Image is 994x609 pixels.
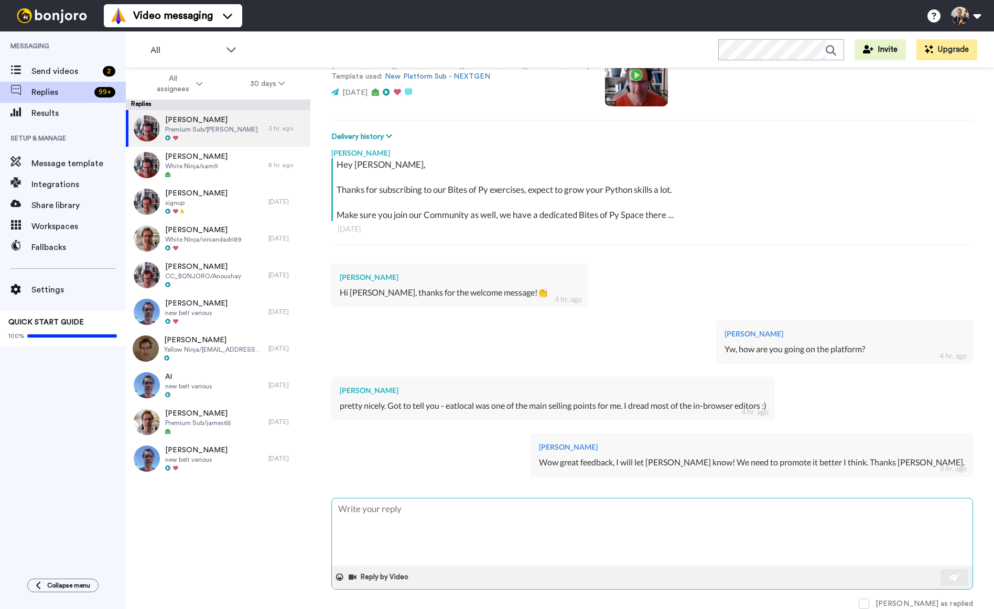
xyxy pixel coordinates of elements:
[31,199,126,212] span: Share library
[338,224,967,234] div: [DATE]
[134,225,160,252] img: d1d50f06-ae92-4189-b9cd-17a6ab2c872c-thumb.jpg
[939,351,967,361] div: 4 hr. ago
[126,367,310,404] a: Alnew belt various[DATE]
[165,199,228,207] span: signup
[152,73,194,94] span: All assignees
[31,220,126,233] span: Workspaces
[165,382,212,390] span: new belt various
[134,115,160,142] img: 3bc4fa69-c9ed-472d-a0cc-16086dff46d1-thumb.jpg
[165,262,241,272] span: [PERSON_NAME]
[134,262,160,288] img: c77b8c34-0ae7-428d-9ddc-7ba8bfb5b8cc-thumb.jpg
[268,271,305,279] div: [DATE]
[340,385,766,396] div: [PERSON_NAME]
[855,39,906,60] button: Invite
[331,143,973,158] div: [PERSON_NAME]
[165,272,241,280] span: CC_BONJORO/Anoushay
[165,419,231,427] span: Premium Sub/james65
[31,157,126,170] span: Message template
[134,409,160,435] img: 548f08b9-2fd5-43fe-8916-afcc7ef314e1-thumb.jpg
[126,293,310,330] a: [PERSON_NAME]new belt various[DATE]
[94,87,115,97] div: 99 +
[741,407,769,417] div: 4 hr. ago
[134,445,160,472] img: 5c65533e-4c9f-40a4-973f-5562398c4f2d-thumb.jpg
[165,225,242,235] span: [PERSON_NAME]
[165,162,228,170] span: White Ninja/sam9
[126,220,310,257] a: [PERSON_NAME]White Ninja/viniandadri89[DATE]
[340,272,580,282] div: [PERSON_NAME]
[331,131,395,143] button: Delivery history
[31,284,126,296] span: Settings
[268,308,305,316] div: [DATE]
[165,235,242,244] span: White Ninja/viniandadri89
[126,404,310,440] a: [PERSON_NAME]Premium Sub/james65[DATE]
[539,456,965,469] div: Wow great feedback, I will let [PERSON_NAME] know! We need to promote it better I think. Thanks [...
[128,69,226,99] button: All assignees
[8,332,25,340] span: 100%
[725,329,965,339] div: [PERSON_NAME]
[385,73,490,80] a: New Platform Sub - NEXTGEN
[165,408,231,419] span: [PERSON_NAME]
[164,345,263,354] span: Yellow Ninja/[EMAIL_ADDRESS][DOMAIN_NAME]
[165,298,228,309] span: [PERSON_NAME]
[133,335,159,362] img: a9bf945d-61f4-4b59-8a8b-c3706c452e4d-thumb.jpg
[126,257,310,293] a: [PERSON_NAME]CC_BONJORO/Anoushay[DATE]
[126,100,310,110] div: Replies
[268,381,305,389] div: [DATE]
[165,309,228,317] span: new belt various
[165,455,228,464] span: new belt various
[268,234,305,243] div: [DATE]
[134,152,160,178] img: 39bf2859-18cd-408e-a736-e47ab30efbe0-thumb.jpg
[268,198,305,206] div: [DATE]
[27,579,99,592] button: Collapse menu
[126,330,310,367] a: [PERSON_NAME]Yellow Ninja/[EMAIL_ADDRESS][DOMAIN_NAME][DATE]
[110,7,127,24] img: vm-color.svg
[539,442,965,452] div: [PERSON_NAME]
[876,599,973,609] div: [PERSON_NAME] as replied
[47,581,90,590] span: Collapse menu
[134,189,160,215] img: d7ff3949-12ae-4579-97f4-e7c1c2f62a32-thumb.jpg
[165,372,212,382] span: Al
[268,344,305,353] div: [DATE]
[268,418,305,426] div: [DATE]
[337,158,970,221] div: Hey [PERSON_NAME], Thanks for subscribing to our Bites of Py exercises, expect to grow your Pytho...
[340,400,766,412] div: pretty nicely. Got to tell you - eatlocal was one of the main selling points for me. I dread most...
[31,107,126,119] span: Results
[331,60,589,82] p: [PERSON_NAME][EMAIL_ADDRESS][PERSON_NAME][DOMAIN_NAME] Template used:
[165,188,228,199] span: [PERSON_NAME]
[165,115,258,125] span: [PERSON_NAME]
[165,151,228,162] span: [PERSON_NAME]
[725,343,965,355] div: Yw, how are you going on the platform?
[31,178,126,191] span: Integrations
[126,147,310,183] a: [PERSON_NAME]White Ninja/sam98 hr. ago
[103,66,115,77] div: 2
[165,445,228,455] span: [PERSON_NAME]
[126,440,310,477] a: [PERSON_NAME]new belt various[DATE]
[949,573,960,581] img: send-white.svg
[268,161,305,169] div: 8 hr. ago
[133,8,213,23] span: Video messaging
[134,372,160,398] img: 5c65533e-4c9f-40a4-973f-5562398c4f2d-thumb.jpg
[342,89,368,96] span: [DATE]
[268,454,305,463] div: [DATE]
[226,74,309,93] button: 30 days
[31,86,90,99] span: Replies
[916,39,977,60] button: Upgrade
[126,110,310,147] a: [PERSON_NAME]Premium Sub/[PERSON_NAME]3 hr. ago
[31,241,126,254] span: Fallbacks
[165,125,258,134] span: Premium Sub/[PERSON_NAME]
[31,65,99,78] span: Send videos
[13,8,91,23] img: bj-logo-header-white.svg
[555,294,582,304] div: 4 hr. ago
[939,463,967,474] div: 3 hr. ago
[126,183,310,220] a: [PERSON_NAME]signup[DATE]
[134,299,160,325] img: 5c65533e-4c9f-40a4-973f-5562398c4f2d-thumb.jpg
[8,319,84,326] span: QUICK START GUIDE
[348,569,412,585] button: Reply by Video
[150,44,221,57] span: All
[340,287,580,299] div: Hi [PERSON_NAME], thanks for the welcome message!👏
[268,124,305,133] div: 3 hr. ago
[164,335,263,345] span: [PERSON_NAME]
